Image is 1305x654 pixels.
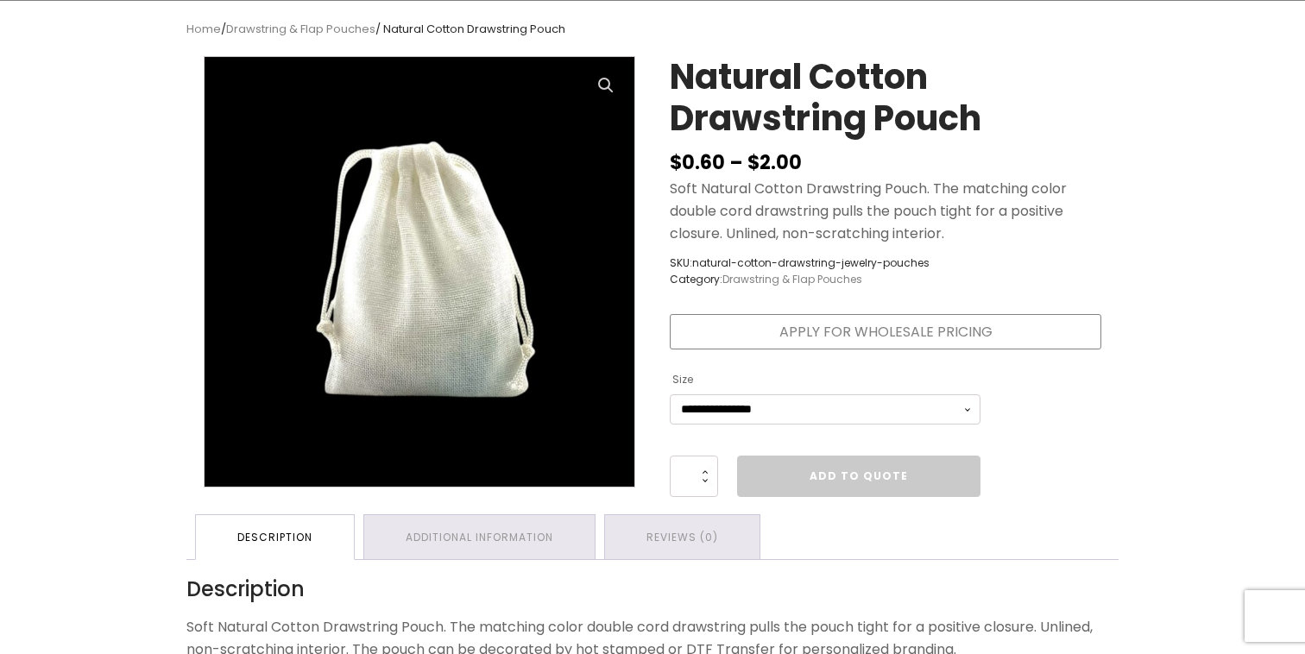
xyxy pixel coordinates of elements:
[226,21,375,37] a: Drawstring & Flap Pouches
[670,149,725,176] bdi: 0.60
[670,456,718,497] input: Product quantity
[672,366,693,393] label: Size
[670,271,930,287] span: Category:
[605,515,760,559] a: Reviews (0)
[186,21,1119,39] nav: Breadcrumb
[747,149,760,176] span: $
[670,56,1101,148] h1: Natural Cotton Drawstring Pouch
[670,314,1101,350] a: Apply for Wholesale Pricing
[692,255,930,270] span: natural-cotton-drawstring-jewelry-pouches
[747,149,802,176] bdi: 2.00
[670,178,1101,244] p: Soft Natural Cotton Drawstring Pouch. The matching color double cord drawstring pulls the pouch t...
[729,149,743,176] span: –
[186,577,1119,602] h2: Description
[364,515,595,559] a: Additional information
[186,21,221,37] a: Home
[737,456,980,497] a: Add to Quote
[670,255,930,271] span: SKU:
[590,70,621,101] a: View full-screen image gallery
[670,149,682,176] span: $
[722,272,862,286] a: Drawstring & Flap Pouches
[196,515,354,559] a: Description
